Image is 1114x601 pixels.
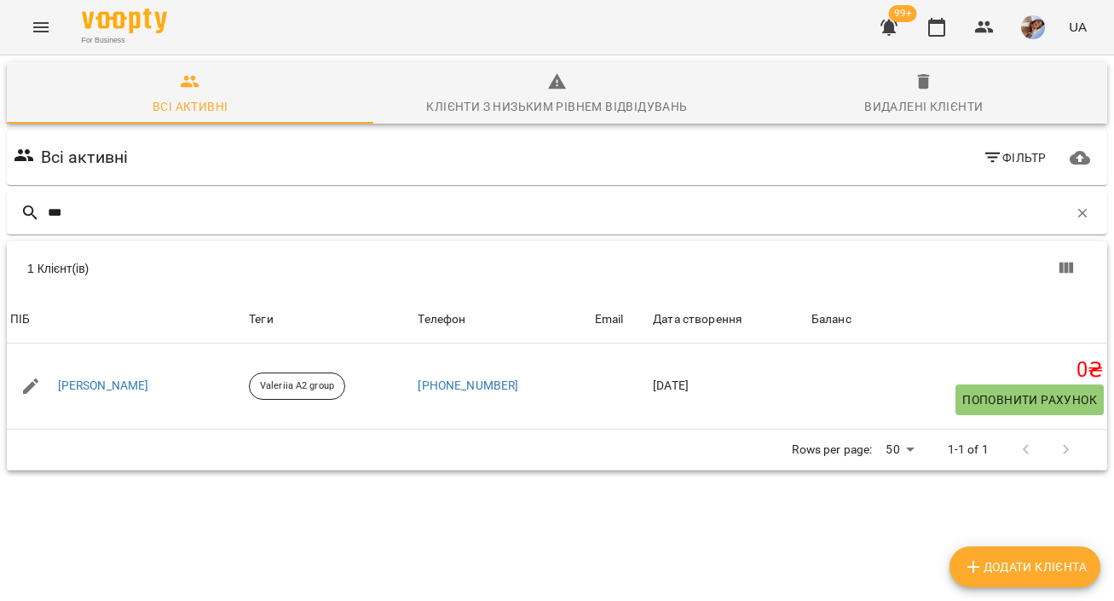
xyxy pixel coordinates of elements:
span: Телефон [418,309,587,330]
h6: Всі активні [41,144,129,170]
div: Дата створення [653,309,742,330]
p: Rows per page: [792,442,872,459]
p: Valeriia A2 group [260,379,334,394]
img: 394bc291dafdae5dd9d4260eeb71960b.jpeg [1021,15,1045,39]
div: Телефон [418,309,465,330]
span: Дата створення [653,309,805,330]
div: Теги [249,309,411,330]
div: Sort [10,309,30,330]
h5: 0 ₴ [811,357,1104,384]
span: UA [1069,18,1087,36]
span: ПІБ [10,309,242,330]
span: 99+ [889,5,917,22]
div: ПІБ [10,309,30,330]
div: Valeriia A2 group [249,373,345,400]
div: 50 [879,437,920,462]
button: Menu [20,7,61,48]
span: Додати клієнта [963,557,1087,577]
div: Sort [811,309,851,330]
p: 1-1 of 1 [948,442,989,459]
div: Видалені клієнти [864,96,983,117]
a: [PERSON_NAME] [58,378,149,395]
a: [PHONE_NUMBER] [418,379,518,392]
div: Sort [653,309,742,330]
div: Email [595,309,624,330]
td: [DATE] [649,344,808,429]
span: Фільтр [983,147,1047,168]
button: Поповнити рахунок [955,384,1104,415]
div: 1 Клієнт(ів) [27,260,568,277]
div: Всі активні [153,96,228,117]
span: For Business [82,35,167,46]
div: Клієнти з низьким рівнем відвідувань [426,96,687,117]
div: Table Toolbar [7,241,1107,296]
button: Показати колонки [1046,248,1087,289]
button: Додати клієнта [949,546,1100,587]
div: Sort [418,309,465,330]
img: Voopty Logo [82,9,167,33]
button: UA [1062,11,1094,43]
div: Баланс [811,309,851,330]
button: Фільтр [976,142,1053,173]
span: Баланс [811,309,1104,330]
span: Поповнити рахунок [962,390,1097,410]
span: Email [595,309,647,330]
div: Sort [595,309,624,330]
